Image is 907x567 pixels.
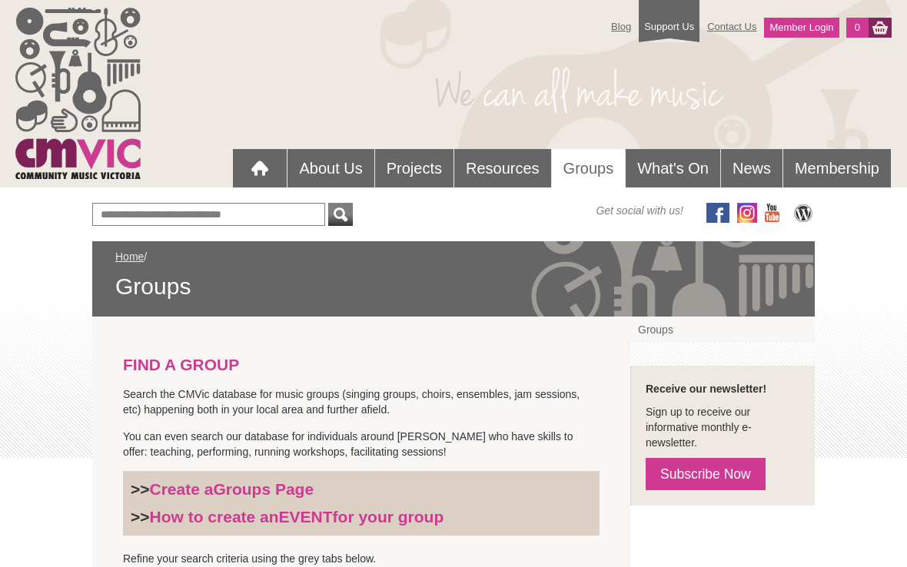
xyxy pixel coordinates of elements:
[596,203,683,218] span: Get social with us!
[123,429,600,459] p: You can even search our database for individuals around [PERSON_NAME] who have skills to offer: t...
[699,13,764,40] a: Contact Us
[123,356,239,373] strong: FIND A GROUP
[15,8,141,179] img: cmvic_logo.png
[603,13,639,40] a: Blog
[630,317,815,343] a: Groups
[115,250,144,263] a: Home
[279,508,333,526] strong: EVENT
[375,149,453,187] a: Projects
[646,458,766,490] a: Subscribe Now
[131,507,592,527] h3: >>
[213,480,314,498] strong: Groups Page
[846,18,869,38] a: 0
[115,249,792,301] div: /
[783,149,891,187] a: Membership
[131,479,592,499] h3: >>
[721,149,782,187] a: News
[115,272,792,301] span: Groups
[287,149,374,187] a: About Us
[552,149,626,188] a: Groups
[150,508,444,526] a: How to create anEVENTfor your group
[626,149,720,187] a: What's On
[123,386,600,417] p: Search the CMVic database for music groups (singing groups, choirs, ensembles, jam sessions, etc)...
[792,203,815,223] img: CMVic Blog
[764,18,839,38] a: Member Login
[454,149,551,187] a: Resources
[646,383,766,395] strong: Receive our newsletter!
[150,480,314,498] a: Create aGroups Page
[123,551,600,566] p: Refine your search criteria using the grey tabs below.
[646,404,799,450] p: Sign up to receive our informative monthly e-newsletter.
[737,203,757,223] img: icon-instagram.png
